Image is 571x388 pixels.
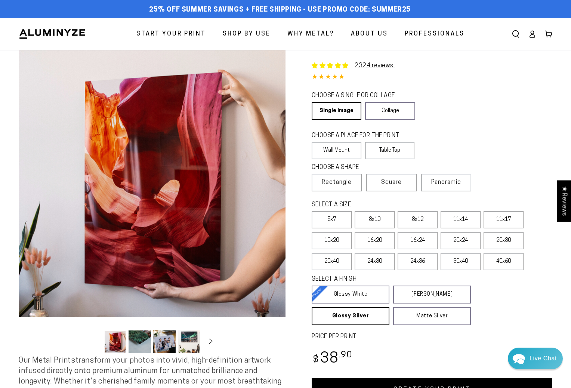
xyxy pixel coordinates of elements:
[312,92,408,100] legend: CHOOSE A SINGLE OR COLLAGE
[484,232,524,249] label: 20x30
[217,24,276,44] a: Shop By Use
[398,253,438,270] label: 24x36
[203,333,219,350] button: Slide right
[405,29,464,40] span: Professionals
[381,178,402,187] span: Square
[312,275,453,284] legend: SELECT A FINISH
[312,232,352,249] label: 10x20
[86,11,105,31] img: John
[131,24,212,44] a: Start Your Print
[85,333,102,350] button: Slide left
[399,24,470,44] a: Professionals
[136,29,206,40] span: Start Your Print
[312,72,552,83] div: 4.85 out of 5.0 stars
[530,348,557,369] div: Contact Us Directly
[70,11,89,31] img: Marie J
[313,355,319,365] span: $
[54,11,74,31] img: Helga
[355,211,395,228] label: 8x10
[312,253,352,270] label: 20x40
[441,211,481,228] label: 11x14
[153,330,176,353] button: Load image 3 in gallery view
[398,211,438,228] label: 8x12
[312,163,409,172] legend: CHOOSE A SHAPE
[312,102,361,120] a: Single Image
[19,50,285,355] media-gallery: Gallery Viewer
[365,142,415,159] label: Table Top
[398,232,438,249] label: 16x24
[129,330,151,353] button: Load image 2 in gallery view
[312,132,408,140] legend: CHOOSE A PLACE FOR THE PRINT
[393,286,471,304] a: [PERSON_NAME]
[19,28,86,40] img: Aluminyze
[282,24,340,44] a: Why Metal?
[484,253,524,270] label: 40x60
[312,333,552,341] label: PRICE PER PRINT
[508,348,563,369] div: Chat widget toggle
[507,26,524,42] summary: Search our site
[49,225,109,237] a: Leave A Message
[393,307,471,325] a: Matte Silver
[149,6,411,14] span: 25% off Summer Savings + Free Shipping - Use Promo Code: SUMMER25
[557,180,571,222] div: Click to open Judge.me floating reviews tab
[355,232,395,249] label: 16x20
[312,286,389,304] a: Glossy White
[80,213,101,219] span: Re:amaze
[365,102,415,120] a: Collage
[484,211,524,228] label: 11x17
[431,179,461,185] span: Panoramic
[312,61,395,70] a: 2324 reviews.
[312,142,361,159] label: Wall Mount
[355,253,395,270] label: 24x30
[312,201,453,209] legend: SELECT A SIZE
[57,215,101,218] span: We run on
[351,29,388,40] span: About Us
[322,178,352,187] span: Rectangle
[223,29,271,40] span: Shop By Use
[178,330,200,353] button: Load image 4 in gallery view
[312,352,352,366] bdi: 38
[355,63,395,69] a: 2324 reviews.
[441,253,481,270] label: 30x40
[312,307,389,325] a: Glossy Silver
[56,37,102,43] span: Away until [DATE]
[287,29,334,40] span: Why Metal?
[345,24,393,44] a: About Us
[339,351,352,360] sup: .90
[441,232,481,249] label: 20x24
[312,211,352,228] label: 5x7
[104,330,126,353] button: Load image 1 in gallery view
